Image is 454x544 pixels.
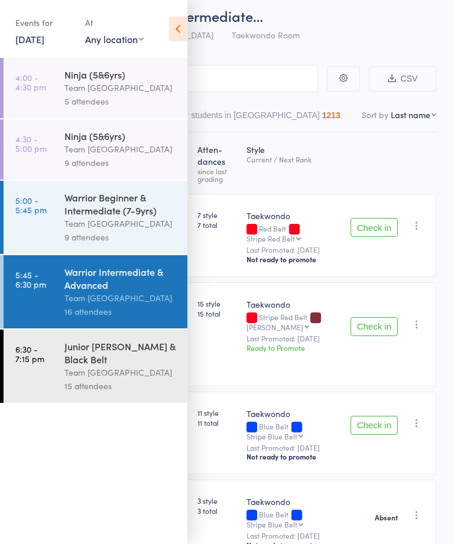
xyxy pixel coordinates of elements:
a: 5:00 -5:45 pmWarrior Beginner & Intermediate (7-9yrs)Team [GEOGRAPHIC_DATA]9 attendees [4,181,187,254]
span: 15 total [197,308,237,318]
small: Last Promoted: [DATE] [247,444,340,452]
time: 5:00 - 5:45 pm [15,196,47,214]
div: Blue Belt [247,510,340,528]
button: Other students in [GEOGRAPHIC_DATA]1213 [168,105,340,132]
span: 11 total [197,418,237,428]
div: 16 attendees [64,305,177,318]
div: Ready to Promote [247,343,340,353]
div: Current / Next Rank [247,155,340,163]
div: Taekwondo [247,210,340,221]
small: Last Promoted: [DATE] [247,532,340,540]
span: Warrior Intermediate… [117,6,263,25]
button: Check in [351,416,398,435]
div: Team [GEOGRAPHIC_DATA] [64,366,177,379]
time: 5:45 - 6:30 pm [15,270,46,289]
div: At [85,13,144,32]
div: Team [GEOGRAPHIC_DATA] [64,142,177,156]
div: Blue Belt [247,422,340,440]
div: 9 attendees [64,156,177,170]
a: 6:30 -7:15 pmJunior [PERSON_NAME] & Black BeltTeam [GEOGRAPHIC_DATA]15 attendees [4,330,187,403]
div: Stripe Red Belt [247,313,340,331]
div: Taekwondo [247,408,340,419]
a: 4:00 -4:30 pmNinja (5&6yrs)Team [GEOGRAPHIC_DATA]5 attendees [4,58,187,118]
div: Ninja (5&6yrs) [64,129,177,142]
div: Atten­dances [193,138,242,188]
div: Team [GEOGRAPHIC_DATA] [64,217,177,230]
div: Taekwondo [247,298,340,310]
time: 4:00 - 4:30 pm [15,73,46,92]
span: 3 total [197,506,237,516]
div: Red Belt [247,224,340,242]
div: since last grading [197,167,237,183]
div: 15 attendees [64,379,177,393]
time: 4:30 - 5:00 pm [15,134,47,153]
button: CSV [369,66,436,92]
a: 4:30 -5:00 pmNinja (5&6yrs)Team [GEOGRAPHIC_DATA]9 attendees [4,119,187,180]
button: Check in [351,218,398,237]
span: 15 style [197,298,237,308]
small: Last Promoted: [DATE] [247,334,340,343]
span: 7 total [197,220,237,230]
div: Style [242,138,345,188]
div: Team [GEOGRAPHIC_DATA] [64,291,177,305]
div: Events for [15,13,73,32]
time: 6:30 - 7:15 pm [15,344,44,363]
strong: Absent [375,513,398,522]
div: Not ready to promote [247,452,340,461]
span: 11 style [197,408,237,418]
div: Ninja (5&6yrs) [64,68,177,81]
div: Stripe Blue Belt [247,432,297,440]
div: Warrior Intermediate & Advanced [64,265,177,291]
div: 1213 [322,110,340,120]
div: Taekwondo [247,496,340,507]
small: Last Promoted: [DATE] [247,246,340,254]
div: Last name [391,109,430,120]
button: Check in [351,317,398,336]
div: [PERSON_NAME] [247,323,303,331]
div: Team [GEOGRAPHIC_DATA] [64,81,177,95]
a: 5:45 -6:30 pmWarrior Intermediate & AdvancedTeam [GEOGRAPHIC_DATA]16 attendees [4,255,187,328]
div: Not ready to promote [247,255,340,264]
span: Taekwondo Room [232,29,300,41]
label: Sort by [362,109,388,120]
span: 3 style [197,496,237,506]
a: [DATE] [15,32,44,45]
div: 9 attendees [64,230,177,244]
div: Stripe Blue Belt [247,520,297,528]
div: Junior [PERSON_NAME] & Black Belt [64,340,177,366]
span: 7 style [197,210,237,220]
div: Stripe Red Belt [247,234,295,242]
div: 5 attendees [64,95,177,108]
div: Any location [85,32,144,45]
div: Warrior Beginner & Intermediate (7-9yrs) [64,191,177,217]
